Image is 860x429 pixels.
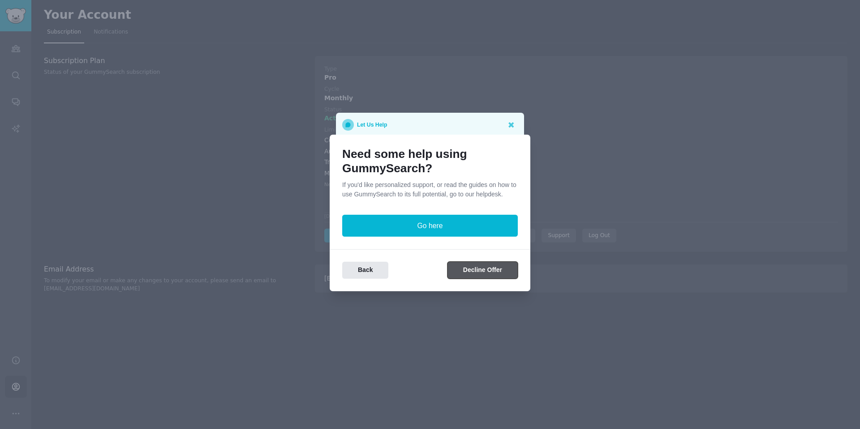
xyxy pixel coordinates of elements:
[357,119,387,131] p: Let Us Help
[342,147,518,175] h1: Need some help using GummySearch?
[447,262,518,279] button: Decline Offer
[342,215,518,237] button: Go here
[342,262,388,279] button: Back
[342,180,518,199] p: If you'd like personalized support, or read the guides on how to use GummySearch to its full pote...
